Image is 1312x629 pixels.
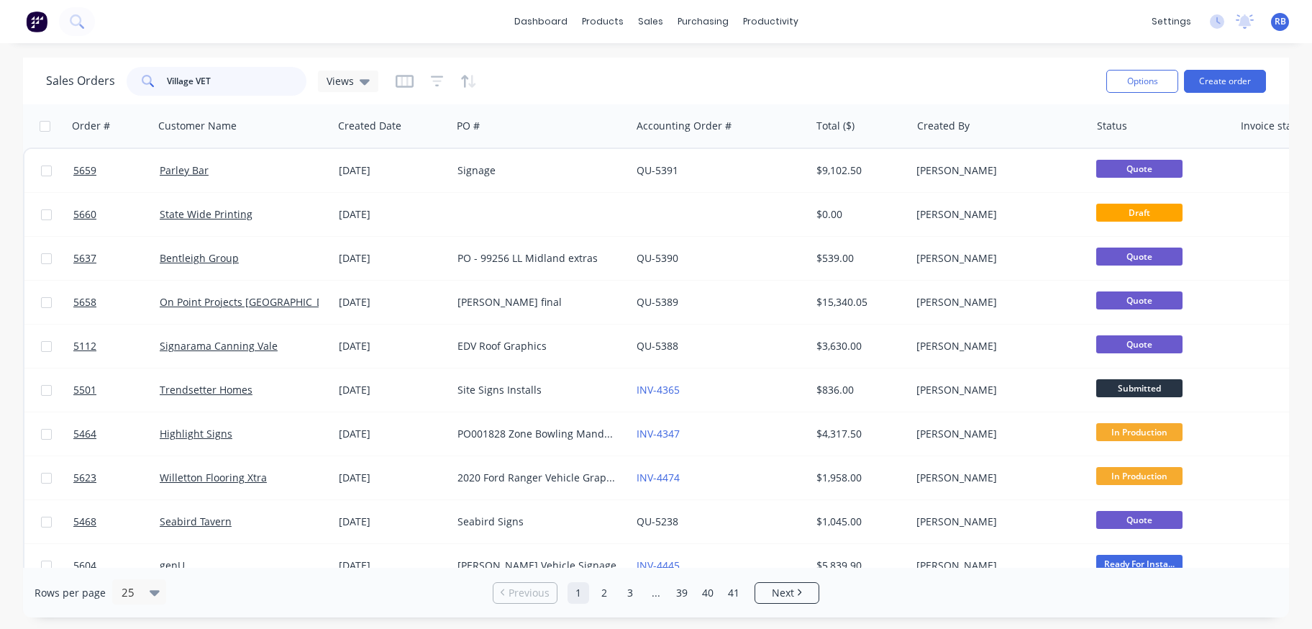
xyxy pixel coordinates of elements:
a: Next page [755,586,819,600]
span: 5501 [73,383,96,397]
span: In Production [1096,423,1183,441]
div: products [575,11,631,32]
span: 5637 [73,251,96,266]
div: [PERSON_NAME] [916,427,1076,441]
a: QU-5238 [637,515,678,528]
span: Draft [1096,204,1183,222]
div: [DATE] [339,383,446,397]
button: Options [1106,70,1178,93]
a: Highlight Signs [160,427,232,440]
a: Page 2 [593,582,615,604]
a: 5468 [73,500,160,543]
div: [DATE] [339,471,446,485]
span: Submitted [1096,379,1183,397]
div: $0.00 [816,207,901,222]
div: Invoice status [1241,119,1307,133]
a: State Wide Printing [160,207,252,221]
div: $15,340.05 [816,295,901,309]
a: 5658 [73,281,160,324]
div: [PERSON_NAME] final [457,295,617,309]
span: Quote [1096,335,1183,353]
a: INV-4365 [637,383,680,397]
a: QU-5388 [637,339,678,353]
div: [PERSON_NAME] [916,471,1076,485]
a: Seabird Tavern [160,515,232,528]
div: [DATE] [339,295,446,309]
span: RB [1275,15,1286,28]
a: 5501 [73,368,160,412]
a: Trendsetter Homes [160,383,252,397]
a: 5623 [73,456,160,499]
span: Ready For Insta... [1096,555,1183,573]
a: INV-4474 [637,471,680,484]
div: $836.00 [816,383,901,397]
button: Create order [1184,70,1266,93]
a: Page 41 [723,582,744,604]
div: Accounting Order # [637,119,732,133]
div: [PERSON_NAME] [916,515,1076,529]
div: [DATE] [339,251,446,266]
div: Customer Name [158,119,237,133]
ul: Pagination [487,582,825,604]
a: Willetton Flooring Xtra [160,471,267,484]
a: Jump forward [645,582,667,604]
a: Signarama Canning Vale [160,339,278,353]
a: INV-4347 [637,427,680,440]
div: [PERSON_NAME] [916,207,1076,222]
div: $539.00 [816,251,901,266]
a: QU-5391 [637,163,678,177]
div: [DATE] [339,207,446,222]
div: [DATE] [339,558,446,573]
span: 5660 [73,207,96,222]
div: Order # [72,119,110,133]
div: $1,045.00 [816,515,901,529]
a: Bentleigh Group [160,251,239,265]
div: $5,839.90 [816,558,901,573]
span: 5468 [73,515,96,529]
div: PO - 99256 LL Midland extras [457,251,617,266]
a: 5464 [73,412,160,456]
a: 5604 [73,544,160,587]
a: Parley Bar [160,163,209,177]
span: Rows per page [35,586,106,600]
span: 5659 [73,163,96,178]
div: Created By [917,119,970,133]
div: $3,630.00 [816,339,901,353]
span: Quote [1096,160,1183,178]
span: 5623 [73,471,96,485]
div: PO # [457,119,480,133]
a: Page 1 is your current page [568,582,589,604]
div: Status [1097,119,1127,133]
a: QU-5390 [637,251,678,265]
div: sales [631,11,670,32]
a: On Point Projects [GEOGRAPHIC_DATA] [160,295,345,309]
a: Previous page [493,586,557,600]
div: Site Signs Installs [457,383,617,397]
span: Quote [1096,291,1183,309]
h1: Sales Orders [46,74,115,88]
span: Previous [509,586,550,600]
a: 5659 [73,149,160,192]
div: Signage [457,163,617,178]
div: [DATE] [339,515,446,529]
span: 5658 [73,295,96,309]
div: [PERSON_NAME] [916,251,1076,266]
div: [DATE] [339,339,446,353]
div: Created Date [338,119,401,133]
a: 5637 [73,237,160,280]
a: Page 3 [619,582,641,604]
div: EDV Roof Graphics [457,339,617,353]
span: 5464 [73,427,96,441]
a: INV-4445 [637,558,680,572]
div: Seabird Signs [457,515,617,529]
span: In Production [1096,467,1183,485]
a: QU-5389 [637,295,678,309]
a: 5660 [73,193,160,236]
div: [PERSON_NAME] [916,383,1076,397]
span: Views [327,73,354,89]
div: [PERSON_NAME] [916,163,1076,178]
a: 5112 [73,325,160,368]
div: [PERSON_NAME] [916,339,1076,353]
div: [PERSON_NAME] [916,558,1076,573]
div: $9,102.50 [816,163,901,178]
